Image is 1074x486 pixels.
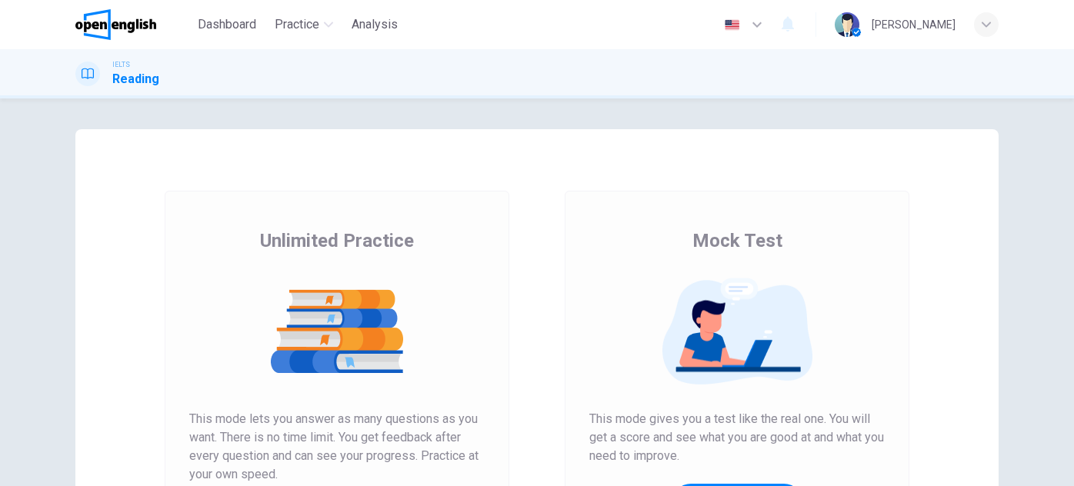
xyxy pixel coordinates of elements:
[75,9,192,40] a: OpenEnglish logo
[722,19,742,31] img: en
[345,11,404,38] button: Analysis
[589,410,885,465] span: This mode gives you a test like the real one. You will get a score and see what you are good at a...
[352,15,398,34] span: Analysis
[192,11,262,38] button: Dashboard
[198,15,256,34] span: Dashboard
[268,11,339,38] button: Practice
[835,12,859,37] img: Profile picture
[112,70,159,88] h1: Reading
[260,228,414,253] span: Unlimited Practice
[275,15,319,34] span: Practice
[692,228,782,253] span: Mock Test
[112,59,130,70] span: IELTS
[75,9,156,40] img: OpenEnglish logo
[872,15,956,34] div: [PERSON_NAME]
[189,410,485,484] span: This mode lets you answer as many questions as you want. There is no time limit. You get feedback...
